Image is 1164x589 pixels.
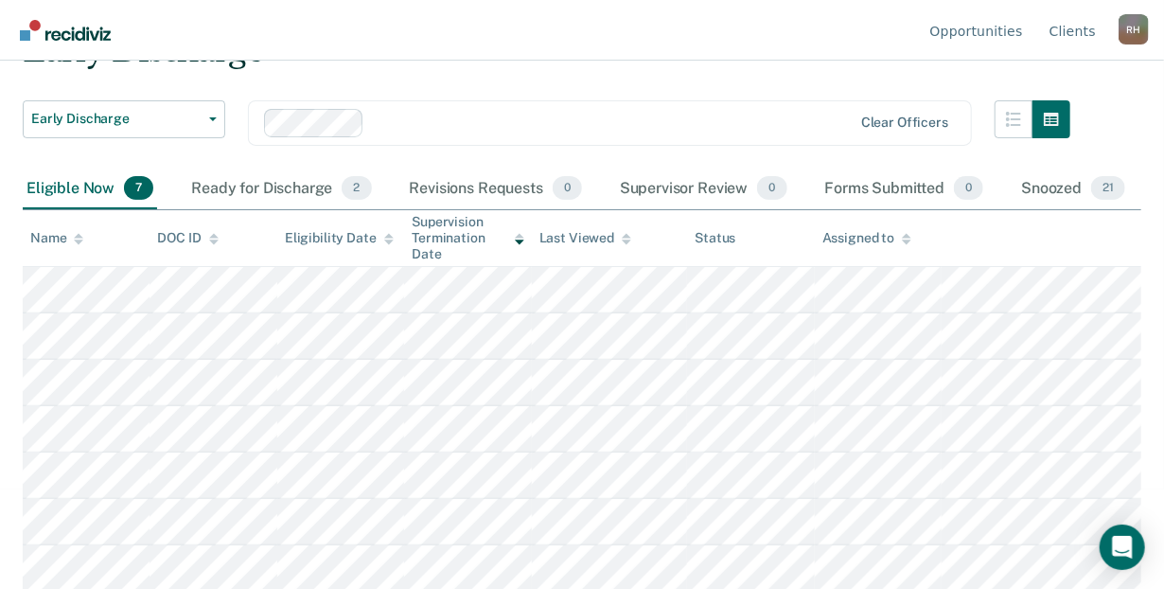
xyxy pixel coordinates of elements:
[406,169,586,210] div: Revisions Requests0
[954,176,983,201] span: 0
[822,230,911,246] div: Assigned to
[23,169,157,210] div: Eligible Now7
[157,230,218,246] div: DOC ID
[616,169,791,210] div: Supervisor Review0
[1091,176,1125,201] span: 21
[695,230,735,246] div: Status
[1017,169,1129,210] div: Snoozed21
[20,20,111,41] img: Recidiviz
[124,176,153,201] span: 7
[1119,14,1149,45] button: Profile dropdown button
[187,169,375,210] div: Ready for Discharge2
[412,214,523,261] div: Supervision Termination Date
[821,169,988,210] div: Forms Submitted0
[285,230,394,246] div: Eligibility Date
[861,115,948,131] div: Clear officers
[553,176,582,201] span: 0
[757,176,786,201] span: 0
[539,230,631,246] div: Last Viewed
[23,100,225,138] button: Early Discharge
[31,111,202,127] span: Early Discharge
[342,176,371,201] span: 2
[1100,525,1145,570] div: Open Intercom Messenger
[30,230,83,246] div: Name
[1119,14,1149,45] div: R H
